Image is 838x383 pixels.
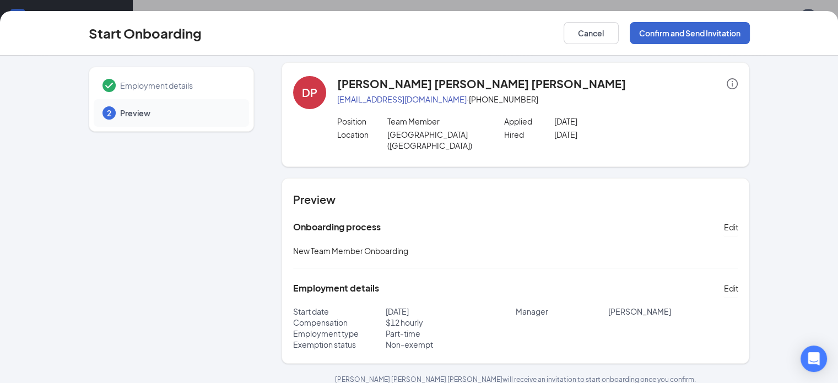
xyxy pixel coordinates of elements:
div: DP [302,85,317,100]
p: [GEOGRAPHIC_DATA] ([GEOGRAPHIC_DATA]) [387,129,487,151]
button: Edit [723,279,738,297]
p: [DATE] [554,129,655,140]
button: Cancel [564,22,619,44]
p: Position [337,116,387,127]
p: Location [337,129,387,140]
p: · [PHONE_NUMBER] [337,94,738,105]
h5: Onboarding process [293,221,381,233]
p: Hired [504,129,554,140]
p: Team Member [387,116,487,127]
p: [DATE] [554,116,655,127]
a: [EMAIL_ADDRESS][DOMAIN_NAME] [337,94,467,104]
button: Confirm and Send Invitation [630,22,750,44]
span: Edit [723,283,738,294]
h3: Start Onboarding [89,24,202,42]
p: [PERSON_NAME] [608,306,738,317]
span: Edit [723,222,738,233]
span: Preview [120,107,238,118]
p: Start date [293,306,386,317]
p: Manager [515,306,608,317]
p: Employment type [293,328,386,339]
span: Employment details [120,80,238,91]
svg: Checkmark [102,79,116,92]
span: info-circle [727,78,738,89]
h5: Employment details [293,282,379,294]
p: $ 12 hourly [386,317,516,328]
p: Compensation [293,317,386,328]
p: Part-time [386,328,516,339]
span: New Team Member Onboarding [293,246,408,256]
p: [DATE] [386,306,516,317]
h4: Preview [293,192,738,207]
div: Open Intercom Messenger [801,346,827,372]
button: Edit [723,218,738,236]
span: 2 [107,107,111,118]
h4: [PERSON_NAME] [PERSON_NAME] [PERSON_NAME] [337,76,626,91]
p: Non-exempt [386,339,516,350]
p: Applied [504,116,554,127]
p: Exemption status [293,339,386,350]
